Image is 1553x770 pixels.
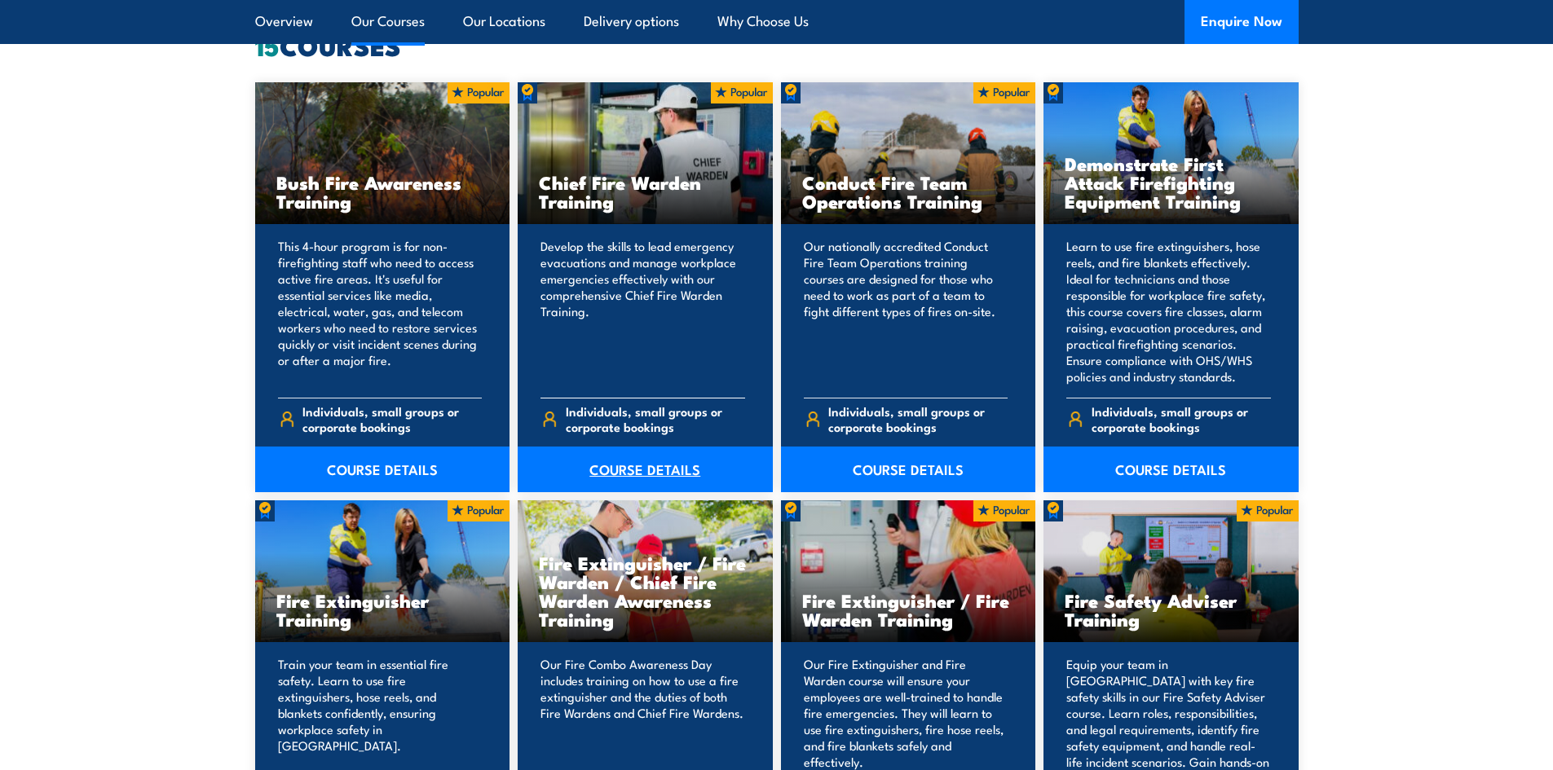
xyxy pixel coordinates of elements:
h3: Fire Extinguisher / Fire Warden / Chief Fire Warden Awareness Training [539,553,752,628]
a: COURSE DETAILS [1043,447,1299,492]
strong: 15 [255,24,280,65]
p: Our nationally accredited Conduct Fire Team Operations training courses are designed for those wh... [804,238,1008,385]
h3: Fire Safety Adviser Training [1065,591,1277,628]
a: COURSE DETAILS [518,447,773,492]
span: Individuals, small groups or corporate bookings [828,403,1008,434]
p: Develop the skills to lead emergency evacuations and manage workplace emergencies effectively wit... [540,238,745,385]
h3: Fire Extinguisher Training [276,591,489,628]
span: Individuals, small groups or corporate bookings [302,403,482,434]
h3: Bush Fire Awareness Training [276,173,489,210]
p: Learn to use fire extinguishers, hose reels, and fire blankets effectively. Ideal for technicians... [1066,238,1271,385]
p: This 4-hour program is for non-firefighting staff who need to access active fire areas. It's usef... [278,238,483,385]
a: COURSE DETAILS [781,447,1036,492]
h3: Fire Extinguisher / Fire Warden Training [802,591,1015,628]
h3: Chief Fire Warden Training [539,173,752,210]
span: Individuals, small groups or corporate bookings [566,403,745,434]
h2: COURSES [255,33,1299,56]
h3: Conduct Fire Team Operations Training [802,173,1015,210]
h3: Demonstrate First Attack Firefighting Equipment Training [1065,154,1277,210]
span: Individuals, small groups or corporate bookings [1092,403,1271,434]
a: COURSE DETAILS [255,447,510,492]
